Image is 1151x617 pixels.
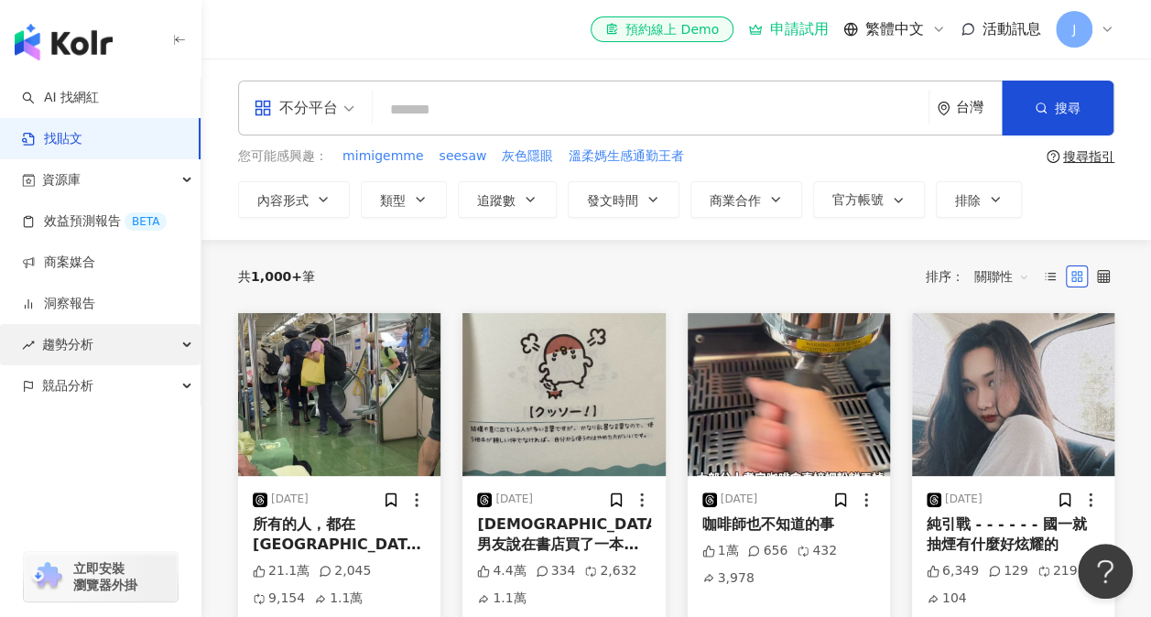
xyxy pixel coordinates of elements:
[945,492,983,507] div: [DATE]
[702,569,755,588] div: 3,978
[702,542,739,560] div: 1萬
[24,552,178,601] a: chrome extension立即安裝 瀏覽器外掛
[253,590,305,608] div: 9,154
[22,254,95,272] a: 商案媒合
[73,560,137,593] span: 立即安裝 瀏覽器外掛
[927,590,967,608] div: 104
[591,16,733,42] a: 預約線上 Demo
[1063,149,1114,164] div: 搜尋指引
[926,262,1039,291] div: 排序：
[1002,81,1113,135] button: 搜尋
[927,562,979,580] div: 6,349
[1072,19,1076,39] span: J
[361,181,447,218] button: 類型
[42,365,93,406] span: 競品分析
[937,102,950,115] span: environment
[936,181,1022,218] button: 排除
[584,562,636,580] div: 2,632
[253,562,309,580] div: 21.1萬
[988,562,1028,580] div: 129
[912,313,1114,476] img: post-image
[254,99,272,117] span: appstore
[42,324,93,365] span: 趨勢分析
[29,562,65,591] img: chrome extension
[238,181,350,218] button: 內容形式
[22,89,99,107] a: searchAI 找網紅
[238,269,315,284] div: 共 筆
[477,562,526,580] div: 4.4萬
[22,130,82,148] a: 找貼文
[251,269,302,284] span: 1,000+
[253,514,426,556] div: 所有的人，都在[GEOGRAPHIC_DATA]下車 這個畫面太感動
[380,193,406,208] span: 類型
[569,147,684,166] span: 溫柔媽生感通勤王者
[702,514,875,535] div: 咖啡師也不知道的事
[974,262,1029,291] span: 關聯性
[568,181,679,218] button: 發文時間
[690,181,802,218] button: 商業合作
[342,147,423,166] span: mimigemme
[495,492,533,507] div: [DATE]
[42,159,81,200] span: 資源庫
[747,542,787,560] div: 656
[1047,150,1059,163] span: question-circle
[721,492,758,507] div: [DATE]
[438,146,487,167] button: seesaw
[502,147,553,166] span: 灰色隱眼
[462,313,665,476] img: post-image
[271,492,309,507] div: [DATE]
[710,193,761,208] span: 商業合作
[458,181,557,218] button: 追蹤數
[22,295,95,313] a: 洞察報告
[1037,562,1078,580] div: 219
[832,192,884,207] span: 官方帳號
[568,146,685,167] button: 溫柔媽生感通勤王者
[22,339,35,352] span: rise
[605,20,719,38] div: 預約線上 Demo
[254,93,338,123] div: 不分平台
[314,590,363,608] div: 1.1萬
[688,313,890,476] img: post-image
[1078,544,1133,599] iframe: Help Scout Beacon - Open
[22,212,167,231] a: 效益預測報告BETA
[927,514,1100,556] div: 純引戰 - - - - - - 國一就抽煙有什麼好炫耀的
[501,146,554,167] button: 灰色隱眼
[238,313,440,476] img: post-image
[813,181,925,218] button: 官方帳號
[257,193,309,208] span: 內容形式
[536,562,576,580] div: 334
[477,590,526,608] div: 1.1萬
[797,542,837,560] div: 432
[865,19,924,39] span: 繁體中文
[319,562,371,580] div: 2,045
[238,147,328,166] span: 您可能感興趣：
[956,100,1002,115] div: 台灣
[477,514,650,556] div: [DEMOGRAPHIC_DATA]男友說在書店買了一本很容易理解的中文書 我只能說怎麼那麼的接地氣啦🤣🤣
[1055,101,1080,115] span: 搜尋
[477,193,516,208] span: 追蹤數
[587,193,638,208] span: 發文時間
[955,193,981,208] span: 排除
[748,20,829,38] a: 申請試用
[439,147,486,166] span: seesaw
[15,24,113,60] img: logo
[342,146,424,167] button: mimigemme
[983,20,1041,38] span: 活動訊息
